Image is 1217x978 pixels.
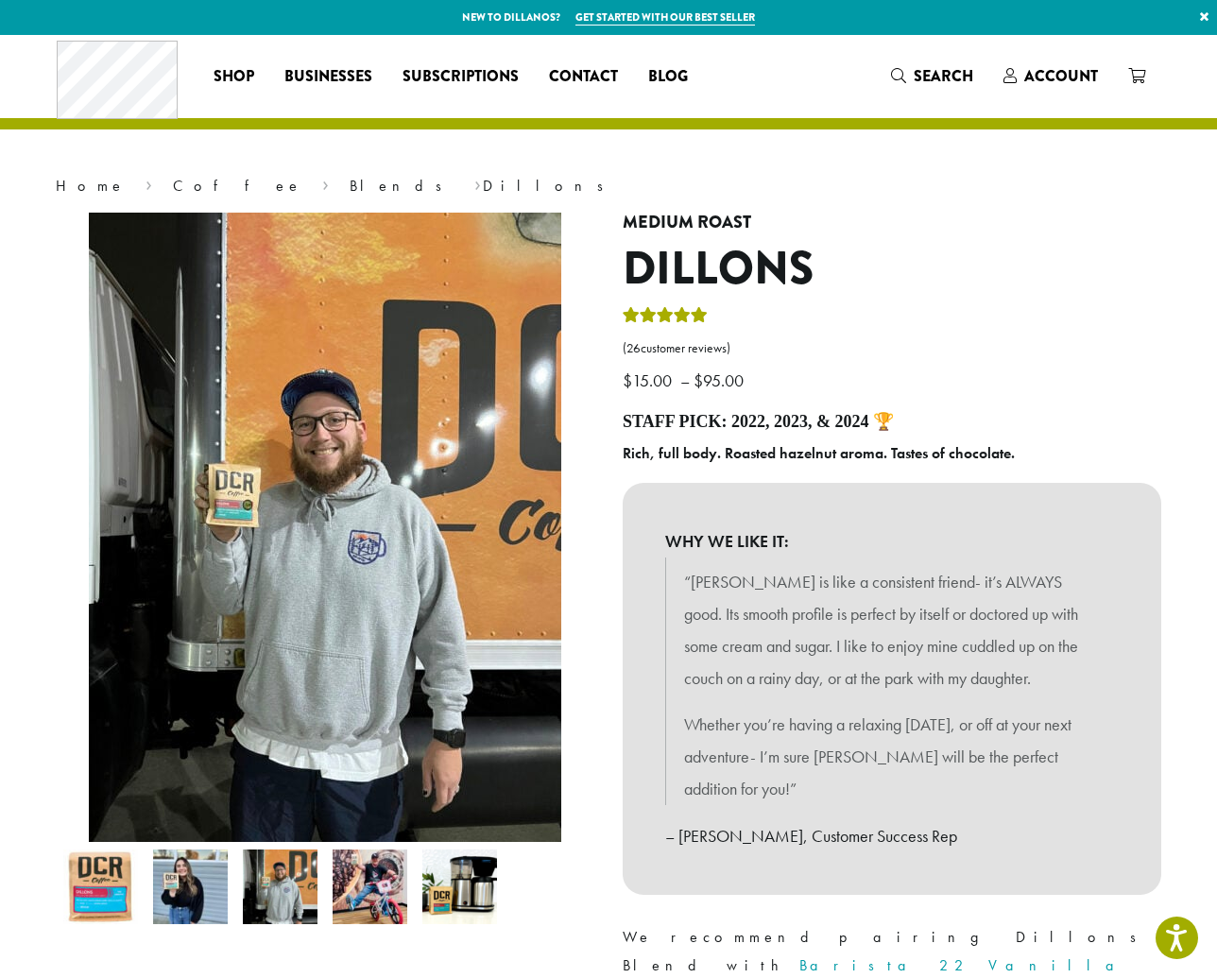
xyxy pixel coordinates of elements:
[665,525,1119,558] b: WHY WE LIKE IT:
[623,339,1161,358] a: (26customer reviews)
[243,849,317,924] img: Dillons - Image 3
[322,168,329,197] span: ›
[422,849,497,924] img: Dillons - Image 5
[146,168,152,197] span: ›
[198,61,269,92] a: Shop
[153,849,228,924] img: Dillons - Image 2
[1024,65,1098,87] span: Account
[665,820,1119,852] p: – [PERSON_NAME], Customer Success Rep
[474,168,481,197] span: ›
[284,65,372,89] span: Businesses
[214,65,254,89] span: Shop
[333,849,407,924] img: David Morris picks Dillons for 2021
[623,213,1161,233] h4: Medium Roast
[623,304,708,333] div: Rated 5.00 out of 5
[914,65,973,87] span: Search
[403,65,519,89] span: Subscriptions
[623,242,1161,297] h1: Dillons
[575,9,755,26] a: Get started with our best seller
[648,65,688,89] span: Blog
[623,369,677,391] bdi: 15.00
[680,369,690,391] span: –
[876,60,988,92] a: Search
[684,566,1100,694] p: “[PERSON_NAME] is like a consistent friend- it’s ALWAYS good. Its smooth profile is perfect by it...
[694,369,703,391] span: $
[549,65,618,89] span: Contact
[350,176,454,196] a: Blends
[56,175,1161,197] nav: Breadcrumb
[623,369,632,391] span: $
[623,412,1161,433] h4: Staff Pick: 2022, 2023, & 2024 🏆
[173,176,302,196] a: Coffee
[63,849,138,924] img: Dillons
[684,709,1100,804] p: Whether you’re having a relaxing [DATE], or off at your next adventure- I’m sure [PERSON_NAME] wi...
[626,340,641,356] span: 26
[56,176,126,196] a: Home
[694,369,748,391] bdi: 95.00
[623,443,1015,463] b: Rich, full body. Roasted hazelnut aroma. Tastes of chocolate.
